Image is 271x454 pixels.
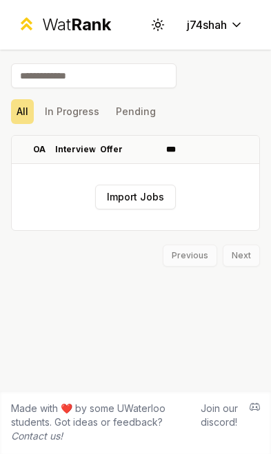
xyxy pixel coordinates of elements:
[71,14,111,34] span: Rank
[11,99,34,124] button: All
[17,14,111,36] a: WatRank
[110,99,161,124] button: Pending
[33,144,46,155] p: OA
[11,402,190,443] span: Made with ❤️ by some UWaterloo students. Got ideas or feedback?
[95,185,176,209] button: Import Jobs
[39,99,105,124] button: In Progress
[201,402,239,443] div: Join our discord!
[100,144,123,155] p: Offer
[176,12,254,37] button: j74shah
[55,144,96,155] p: Interview
[11,430,63,442] a: Contact us!
[187,17,227,33] span: j74shah
[42,14,111,36] div: Wat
